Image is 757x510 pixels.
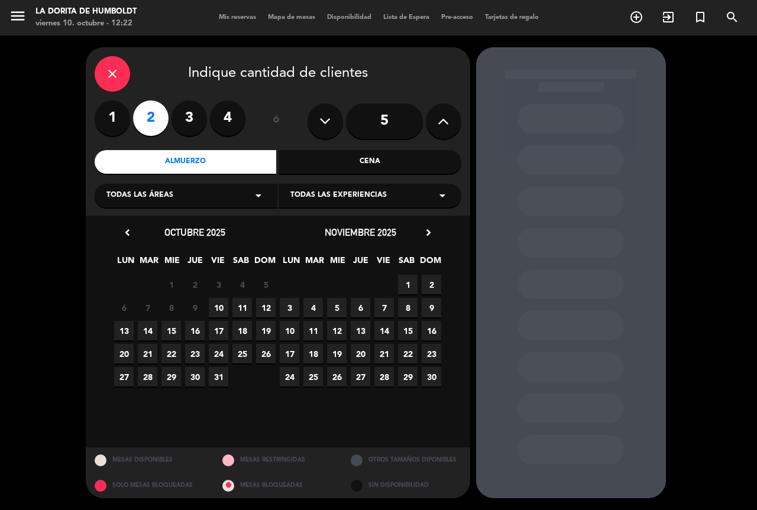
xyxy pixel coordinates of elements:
[138,298,157,317] span: 7
[435,14,479,21] span: Pre-acceso
[105,67,119,81] i: close
[435,189,449,203] i: arrow_drop_down
[95,100,130,136] label: 1
[327,344,347,363] span: 19
[342,473,470,498] div: SIN DISPONIBILIDAD
[232,275,252,294] span: 4
[280,367,299,386] span: 24
[164,226,225,238] span: octubre 2025
[209,321,228,340] span: 17
[280,344,299,363] span: 17
[351,321,370,340] span: 13
[397,254,416,273] span: SAB
[35,18,137,30] div: viernes 10. octubre - 12:22
[231,254,251,273] span: SAB
[209,275,228,294] span: 3
[162,254,182,273] span: MIE
[693,10,707,24] i: turned_in_not
[303,298,323,317] span: 4
[232,344,252,363] span: 25
[185,367,205,386] span: 30
[398,321,418,340] span: 15
[377,14,435,21] span: Lista de Espera
[327,367,347,386] span: 26
[374,367,394,386] span: 28
[209,344,228,363] span: 24
[725,10,739,24] i: search
[232,298,252,317] span: 11
[374,321,394,340] span: 14
[95,56,461,92] div: Indique cantidad de clientes
[321,14,377,21] span: Disponibilidad
[374,344,394,363] span: 21
[213,447,342,473] div: MESAS RESTRINGIDAS
[305,254,324,273] span: MAR
[256,298,276,317] span: 12
[139,254,158,273] span: MAR
[351,344,370,363] span: 20
[161,344,181,363] span: 22
[161,367,181,386] span: 29
[185,321,205,340] span: 16
[121,226,134,239] i: chevron_left
[114,298,134,317] span: 6
[86,473,214,498] div: SOLO MESAS BLOQUEADAS
[420,254,439,273] span: DOM
[213,14,262,21] span: Mis reservas
[138,344,157,363] span: 21
[257,100,296,142] div: ó
[232,321,252,340] span: 18
[303,344,323,363] span: 18
[262,14,321,21] span: Mapa de mesas
[185,275,205,294] span: 2
[133,100,169,136] label: 2
[327,321,347,340] span: 12
[254,254,274,273] span: DOM
[161,321,181,340] span: 15
[325,226,396,238] span: noviembre 2025
[422,344,441,363] span: 23
[374,254,393,273] span: VIE
[398,367,418,386] span: 29
[328,254,347,273] span: MIE
[9,7,27,25] i: menu
[374,298,394,317] span: 7
[256,321,276,340] span: 19
[422,275,441,294] span: 2
[185,298,205,317] span: 9
[479,14,545,21] span: Tarjetas de regalo
[282,254,301,273] span: LUN
[351,254,370,273] span: JUE
[256,344,276,363] span: 26
[86,447,214,473] div: MESAS DISPONIBLES
[114,321,134,340] span: 13
[303,367,323,386] span: 25
[210,100,245,136] label: 4
[172,100,207,136] label: 3
[422,226,435,239] i: chevron_right
[279,150,461,174] div: Cena
[95,150,277,174] div: Almuerzo
[280,321,299,340] span: 10
[290,190,387,202] span: Todas las experiencias
[114,344,134,363] span: 20
[208,254,228,273] span: VIE
[209,298,228,317] span: 10
[327,298,347,317] span: 5
[351,367,370,386] span: 27
[106,190,173,202] span: Todas las áreas
[422,298,441,317] span: 9
[161,275,181,294] span: 1
[661,10,675,24] i: exit_to_app
[398,298,418,317] span: 8
[629,10,643,24] i: add_circle_outline
[256,275,276,294] span: 5
[280,298,299,317] span: 3
[161,298,181,317] span: 8
[114,367,134,386] span: 27
[251,189,266,203] i: arrow_drop_down
[351,298,370,317] span: 6
[138,367,157,386] span: 28
[185,254,205,273] span: JUE
[398,275,418,294] span: 1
